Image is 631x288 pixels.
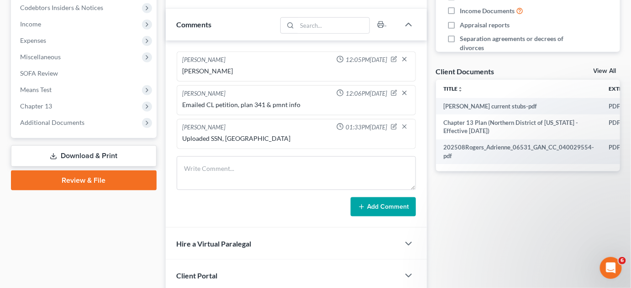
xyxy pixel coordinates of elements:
[20,4,103,11] span: Codebtors Insiders & Notices
[346,123,387,132] span: 01:33PM[DATE]
[20,36,46,44] span: Expenses
[460,34,566,52] span: Separation agreements or decrees of divorces
[20,69,58,77] span: SOFA Review
[183,56,226,65] div: [PERSON_NAME]
[183,67,410,76] div: [PERSON_NAME]
[20,53,61,61] span: Miscellaneous
[177,20,212,29] span: Comments
[600,257,622,279] iframe: Intercom live chat
[436,139,601,165] td: 202508Rogers_Adrienne_06531_GAN_CC_040029554-pdf
[183,123,226,132] div: [PERSON_NAME]
[20,86,52,93] span: Means Test
[594,68,616,74] a: View All
[443,85,463,92] a: Titleunfold_more
[177,271,218,280] span: Client Portal
[13,65,157,82] a: SOFA Review
[436,114,601,139] td: Chapter 13 Plan (Northern District of [US_STATE] - Effective [DATE])
[436,98,601,114] td: [PERSON_NAME] current stubs-pdf
[351,197,416,216] button: Add Comment
[436,67,494,76] div: Client Documents
[346,89,387,98] span: 12:06PM[DATE]
[183,134,410,143] div: Uploaded SSN, [GEOGRAPHIC_DATA]
[297,18,369,33] input: Search...
[20,102,52,110] span: Chapter 13
[177,239,252,248] span: Hire a Virtual Paralegal
[619,257,626,264] span: 6
[346,56,387,64] span: 12:05PM[DATE]
[460,6,515,15] span: Income Documents
[20,20,41,28] span: Income
[11,170,157,190] a: Review & File
[183,89,226,98] div: [PERSON_NAME]
[20,118,84,126] span: Additional Documents
[460,21,510,30] span: Appraisal reports
[457,87,463,92] i: unfold_more
[183,100,410,109] div: Emailed CL petition, plan 341 & pmnt info
[11,145,157,167] a: Download & Print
